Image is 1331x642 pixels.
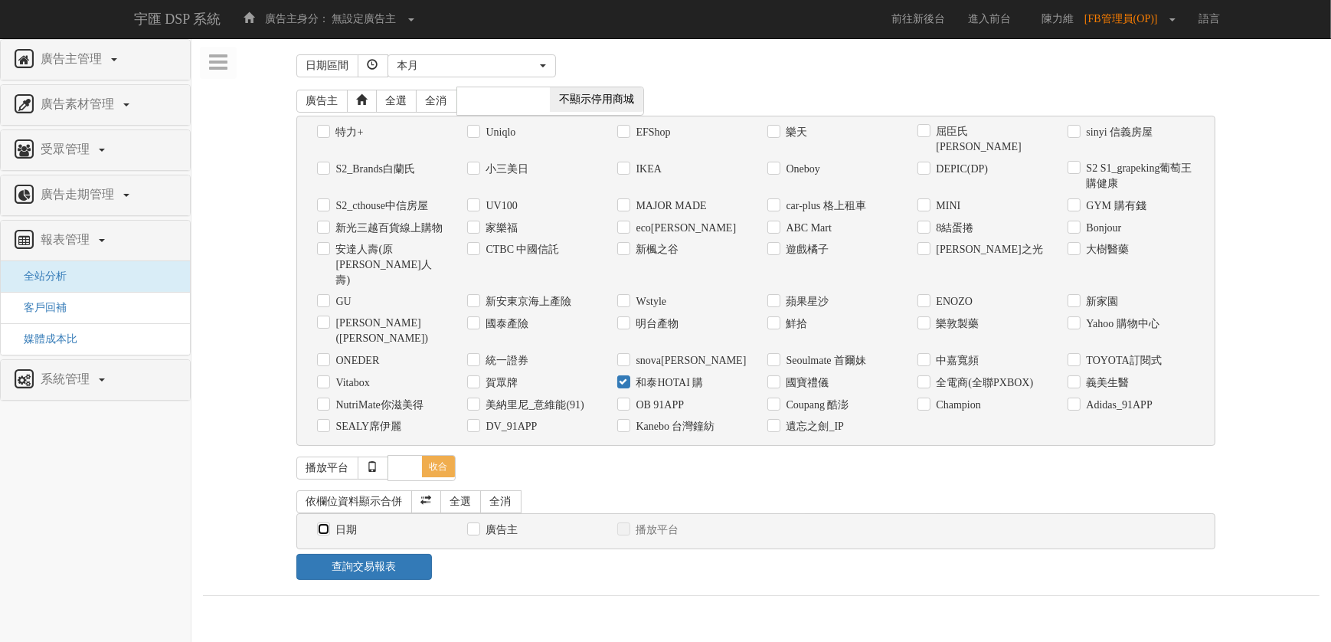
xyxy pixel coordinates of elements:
label: 安達人壽(原[PERSON_NAME]人壽) [332,242,444,288]
label: 新安東京海上產險 [482,294,572,310]
label: 廣告主 [482,522,518,538]
label: DV_91APP [482,419,538,434]
label: MAJOR MADE [633,198,707,214]
div: 本月 [397,58,537,74]
label: 遺忘之劍_IP [783,419,844,434]
label: 日期 [332,522,358,538]
span: 廣告主身分： [265,13,329,25]
span: 無設定廣告主 [332,13,396,25]
a: 廣告素材管理 [12,93,178,117]
label: S2_cthouse中信房屋 [332,198,429,214]
label: ABC Mart [783,221,832,236]
label: [PERSON_NAME]之光 [933,242,1043,257]
label: Adidas_91APP [1083,398,1153,413]
span: 陳力維 [1034,13,1081,25]
span: 不顯示停用商城 [550,87,643,112]
label: 義美生醫 [1083,375,1130,391]
label: ONEDER [332,353,380,368]
a: 全選 [376,90,417,113]
label: 樂天 [783,125,808,140]
label: 小三美日 [482,162,529,177]
a: 全消 [480,490,522,513]
label: 賀眾牌 [482,375,518,391]
a: 廣告走期管理 [12,183,178,208]
label: UV100 [482,198,518,214]
label: 鮮拾 [783,316,808,332]
a: 媒體成本比 [12,333,77,345]
label: Vitabox [332,375,370,391]
label: 全電商(全聯PXBOX) [933,375,1034,391]
label: 新家園 [1083,294,1119,310]
label: Uniqlo [482,125,516,140]
label: 播放平台 [633,522,679,538]
label: Seoulmate 首爾妹 [783,353,867,368]
span: 廣告素材管理 [37,97,122,110]
label: NutriMate你滋美得 [332,398,423,413]
label: 8結蛋捲 [933,221,974,236]
label: 美納里尼_意維能(91) [482,398,584,413]
a: 全站分析 [12,270,67,282]
label: GYM 購有錢 [1083,198,1146,214]
span: [FB管理員(OP)] [1084,13,1166,25]
label: sinyi 信義房屋 [1083,125,1153,140]
label: 明台產物 [633,316,679,332]
label: Kanebo 台灣鐘紡 [633,419,715,434]
label: 家樂福 [482,221,518,236]
label: 特力+ [332,125,364,140]
label: CTBC 中國信託 [482,242,560,257]
label: SEALY席伊麗 [332,419,402,434]
label: 大樹醫藥 [1083,242,1130,257]
label: S2_Brands白蘭氏 [332,162,415,177]
label: Oneboy [783,162,820,177]
label: Wstyle [633,294,667,310]
a: 客戶回補 [12,302,67,313]
button: 本月 [388,54,556,77]
a: 系統管理 [12,368,178,392]
label: ENOZO [933,294,973,310]
label: Champion [933,398,981,413]
label: 和泰HOTAI 購 [633,375,704,391]
label: OB 91APP [633,398,685,413]
span: 收合 [422,456,456,477]
label: 遊戲橘子 [783,242,829,257]
label: eco[PERSON_NAME] [633,221,737,236]
label: S2 S1_grapeking葡萄王購健康 [1083,161,1195,192]
label: MINI [933,198,961,214]
a: 受眾管理 [12,138,178,162]
label: 統一證券 [482,353,529,368]
label: Bonjour [1083,221,1122,236]
span: 廣告主管理 [37,52,110,65]
a: 廣告主管理 [12,47,178,72]
label: car-plus 格上租車 [783,198,866,214]
label: 新楓之谷 [633,242,679,257]
label: IKEA [633,162,662,177]
label: EFShop [633,125,671,140]
span: 系統管理 [37,372,97,385]
span: 廣告走期管理 [37,188,122,201]
label: snova[PERSON_NAME] [633,353,744,368]
label: 國泰產險 [482,316,529,332]
span: 報表管理 [37,233,97,246]
label: DEPIC(DP) [933,162,989,177]
label: TOYOTA訂閱式 [1083,353,1162,368]
label: Yahoo 購物中心 [1083,316,1159,332]
label: 屈臣氏[PERSON_NAME] [933,124,1045,155]
label: 中嘉寬頻 [933,353,979,368]
label: [PERSON_NAME]([PERSON_NAME]) [332,316,444,346]
label: GU [332,294,352,310]
a: 全選 [440,490,482,513]
label: 樂敦製藥 [933,316,979,332]
a: 全消 [416,90,457,113]
label: 新光三越百貨線上購物 [332,221,443,236]
label: Coupang 酷澎 [783,398,849,413]
span: 受眾管理 [37,142,97,156]
a: 查詢交易報表 [296,554,433,580]
label: 國寶禮儀 [783,375,829,391]
a: 報表管理 [12,228,178,253]
label: 蘋果星沙 [783,294,829,310]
